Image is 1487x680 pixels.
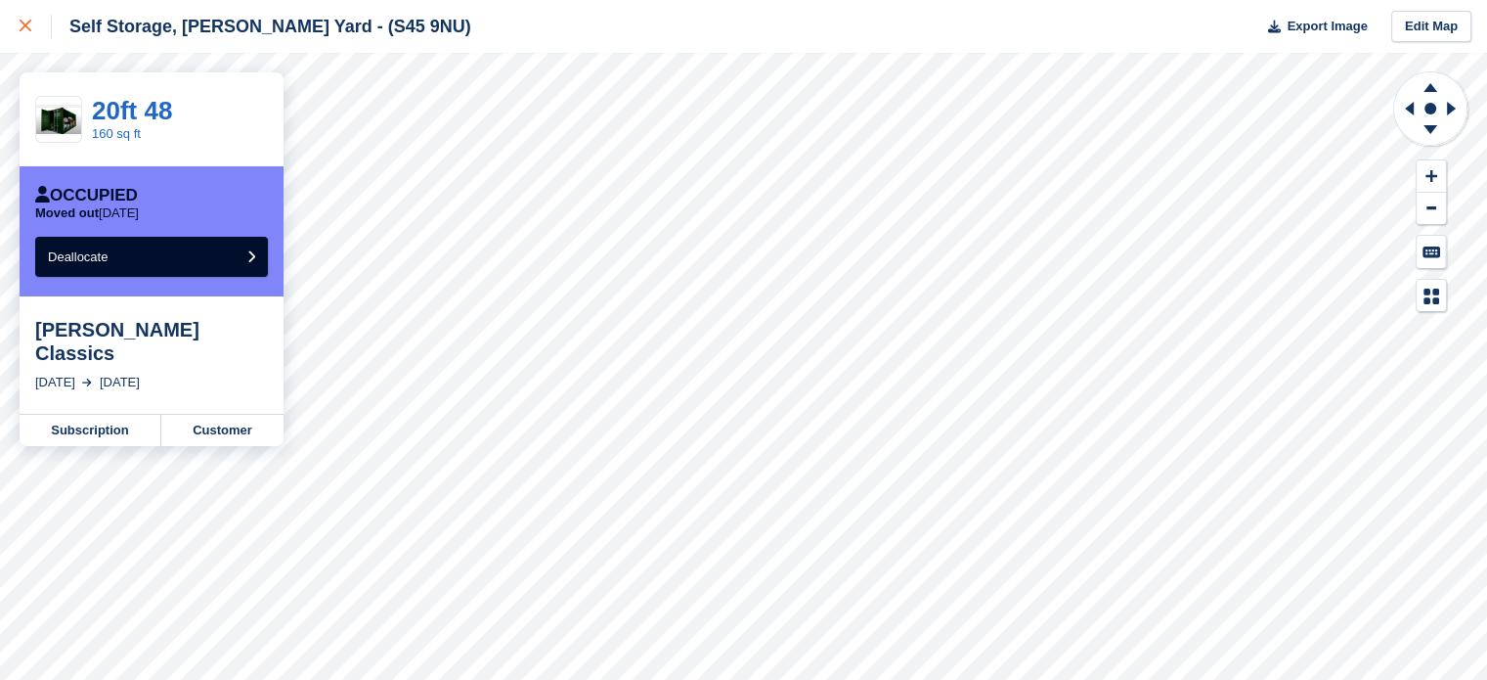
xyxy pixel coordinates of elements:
[35,205,99,220] span: Moved out
[100,373,140,392] div: [DATE]
[48,249,108,264] span: Deallocate
[52,15,471,38] div: Self Storage, [PERSON_NAME] Yard - (S45 9NU)
[35,186,138,205] div: Occupied
[20,415,161,446] a: Subscription
[1417,193,1446,225] button: Zoom Out
[1417,236,1446,268] button: Keyboard Shortcuts
[35,318,268,365] div: [PERSON_NAME] Classics
[82,379,92,386] img: arrow-right-light-icn-cde0832a797a2874e46488d9cf13f60e5c3a73dbe684e267c42b8395dfbc2abf.svg
[92,126,141,141] a: 160 sq ft
[36,105,81,135] img: 1000214367.jpg
[35,237,268,277] button: Deallocate
[92,96,172,125] a: 20ft 48
[1256,11,1368,43] button: Export Image
[161,415,284,446] a: Customer
[1417,160,1446,193] button: Zoom In
[35,373,75,392] div: [DATE]
[1287,17,1367,36] span: Export Image
[1391,11,1471,43] a: Edit Map
[1417,280,1446,312] button: Map Legend
[35,205,139,221] p: [DATE]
